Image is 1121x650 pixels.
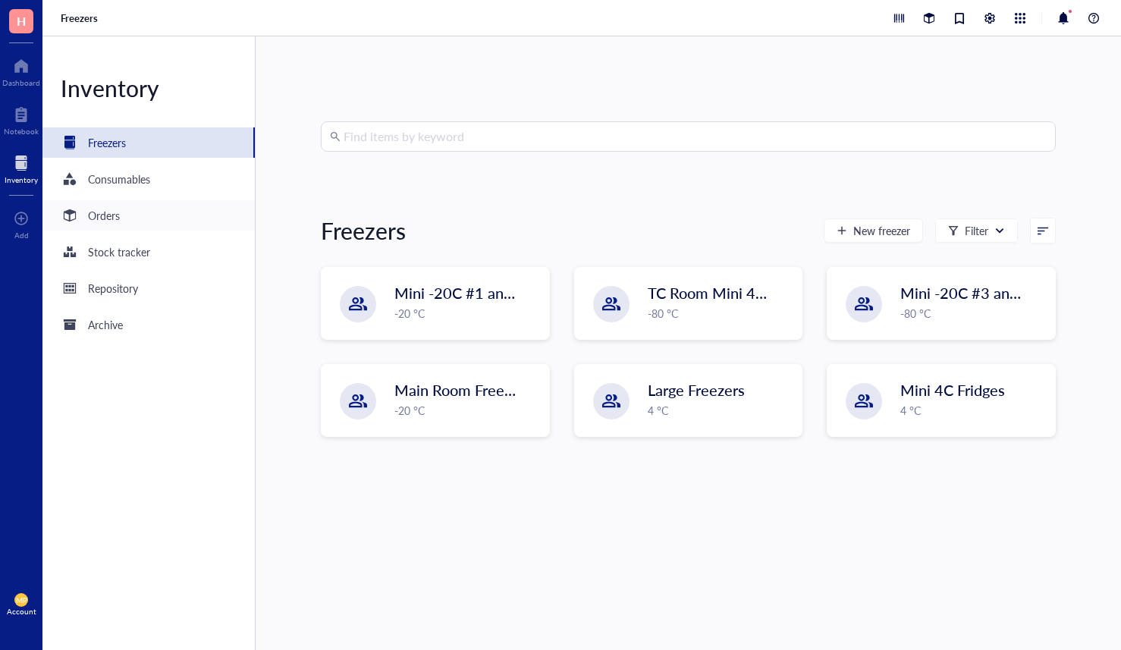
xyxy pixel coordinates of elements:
[648,402,793,419] div: 4 °C
[900,379,1005,400] span: Mini 4C Fridges
[14,231,29,240] div: Add
[42,73,255,103] div: Inventory
[5,175,38,184] div: Inventory
[5,151,38,184] a: Inventory
[16,595,27,604] span: MP
[853,225,910,237] span: New freezer
[88,171,150,187] div: Consumables
[648,305,793,322] div: -80 °C
[900,282,1040,303] span: Mini -20C #3 and #4
[88,243,150,260] div: Stock tracker
[42,200,255,231] a: Orders
[4,102,39,136] a: Notebook
[648,379,745,400] span: Large Freezers
[42,237,255,267] a: Stock tracker
[965,222,988,239] div: Filter
[394,379,532,400] span: Main Room Freezers
[648,282,812,303] span: TC Room Mini 4C+ -20C
[42,127,255,158] a: Freezers
[42,309,255,340] a: Archive
[2,54,40,87] a: Dashboard
[900,305,1046,322] div: -80 °C
[394,282,534,303] span: Mini -20C #1 and #2
[321,215,406,246] div: Freezers
[88,316,123,333] div: Archive
[394,402,540,419] div: -20 °C
[42,273,255,303] a: Repository
[2,78,40,87] div: Dashboard
[61,11,101,25] a: Freezers
[7,607,36,616] div: Account
[42,164,255,194] a: Consumables
[88,207,120,224] div: Orders
[17,11,26,30] span: H
[824,218,923,243] button: New freezer
[900,402,1046,419] div: 4 °C
[394,305,540,322] div: -20 °C
[88,134,126,151] div: Freezers
[88,280,138,297] div: Repository
[4,127,39,136] div: Notebook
